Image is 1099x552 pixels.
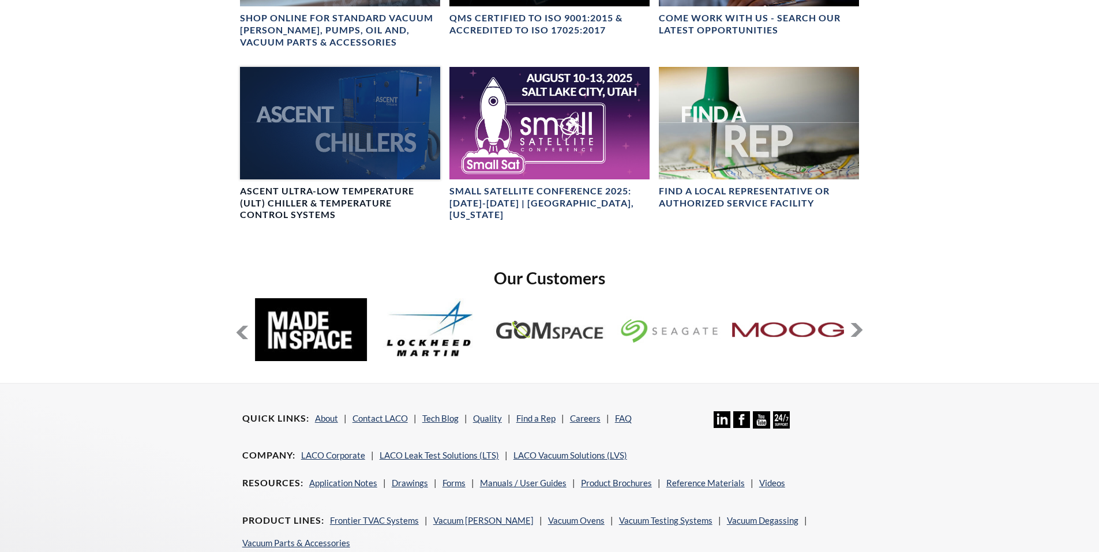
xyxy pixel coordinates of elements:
a: FAQ [615,413,632,423]
a: About [315,413,338,423]
a: Reference Materials [666,478,745,488]
a: Ascent ChillerAscent Ultra-Low Temperature (ULT) Chiller & Temperature Control Systems [240,67,440,221]
img: MadeInSpace.jpg [255,298,367,361]
a: Small Satellite Conference 2025: August 10-13 | Salt Lake City, UtahSmall Satellite Conference 20... [449,67,650,221]
h4: COME WORK WITH US - SEARCH OUR LATEST OPPORTUNITIES [659,12,859,36]
a: LACO Leak Test Solutions (LTS) [380,450,499,460]
h4: Company [242,449,295,461]
a: Contact LACO [352,413,408,423]
a: Videos [759,478,785,488]
h4: FIND A LOCAL REPRESENTATIVE OR AUTHORIZED SERVICE FACILITY [659,185,859,209]
a: 24/7 Support [773,420,790,430]
a: Careers [570,413,601,423]
a: LACO Vacuum Solutions (LVS) [513,450,627,460]
h4: Product Lines [242,515,324,527]
a: Application Notes [309,478,377,488]
a: Vacuum [PERSON_NAME] [433,515,534,525]
h4: Quick Links [242,412,309,425]
img: Lockheed-Martin.jpg [374,298,487,361]
a: Vacuum Degassing [727,515,798,525]
img: MOOG.jpg [732,298,845,361]
a: Vacuum Testing Systems [619,515,712,525]
a: Product Brochures [581,478,652,488]
a: Tech Blog [422,413,459,423]
h4: SHOP ONLINE FOR STANDARD VACUUM [PERSON_NAME], PUMPS, OIL AND, VACUUM PARTS & ACCESSORIES [240,12,440,48]
a: LACO Corporate [301,450,365,460]
h4: Ascent Ultra-Low Temperature (ULT) Chiller & Temperature Control Systems [240,185,440,221]
h4: Resources [242,477,303,489]
a: Manuals / User Guides [480,478,567,488]
img: LOGO_200x112.jpg [613,298,725,361]
a: Vacuum Ovens [548,515,605,525]
h2: Our Customers [235,268,864,289]
a: Forms [442,478,466,488]
img: 24/7 Support Icon [773,411,790,428]
h4: Small Satellite Conference 2025: [DATE]-[DATE] | [GEOGRAPHIC_DATA], [US_STATE] [449,185,650,221]
a: Find A Rep Locator headerFIND A LOCAL REPRESENTATIVE OR AUTHORIZED SERVICE FACILITY [659,67,859,209]
a: Quality [473,413,502,423]
a: Vacuum Parts & Accessories [242,538,350,548]
a: Find a Rep [516,413,556,423]
img: GOM-Space.jpg [493,298,606,361]
h4: QMS CERTIFIED to ISO 9001:2015 & Accredited to ISO 17025:2017 [449,12,650,36]
a: Drawings [392,478,428,488]
a: Frontier TVAC Systems [330,515,419,525]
